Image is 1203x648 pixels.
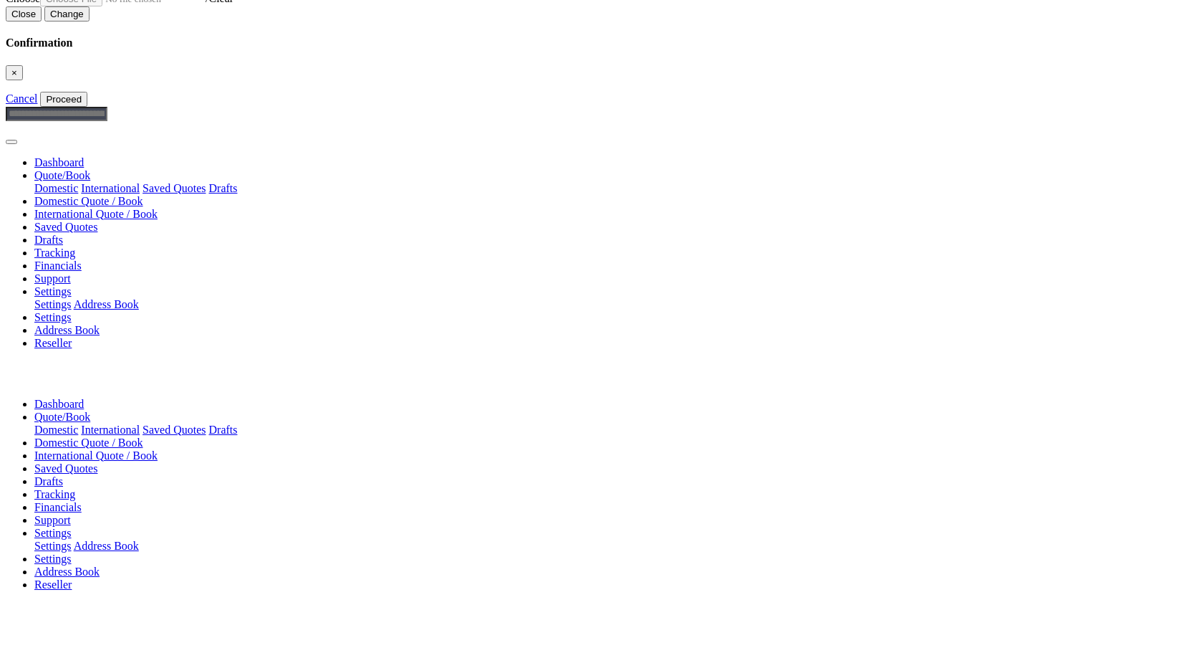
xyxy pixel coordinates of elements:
[209,182,238,194] a: Drafts
[34,566,100,578] a: Address Book
[34,449,158,462] a: International Quote / Book
[34,195,143,207] a: Domestic Quote / Book
[142,182,206,194] a: Saved Quotes
[34,234,63,246] a: Drafts
[74,298,139,310] a: Address Book
[34,540,1197,553] div: Quote/Book
[34,578,72,591] a: Reseller
[34,424,78,436] a: Domestic
[34,156,84,168] a: Dashboard
[34,462,97,475] a: Saved Quotes
[34,411,90,423] a: Quote/Book
[34,398,84,410] a: Dashboard
[34,285,72,297] a: Settings
[34,208,158,220] a: International Quote / Book
[6,6,42,22] button: Close
[34,527,72,539] a: Settings
[40,92,87,107] button: Proceed
[34,488,75,500] a: Tracking
[34,501,82,513] a: Financials
[34,182,1197,195] div: Quote/Book
[34,259,82,272] a: Financials
[6,37,1197,49] h4: Confirmation
[34,298,1197,311] div: Quote/Book
[74,540,139,552] a: Address Book
[34,437,143,449] a: Domestic Quote / Book
[6,65,23,80] button: Close
[209,424,238,436] a: Drafts
[34,324,100,336] a: Address Book
[34,424,1197,437] div: Quote/Book
[142,424,206,436] a: Saved Quotes
[44,6,90,22] button: Change
[34,272,71,285] a: Support
[34,247,75,259] a: Tracking
[6,140,17,144] button: Toggle navigation
[34,540,72,552] a: Settings
[34,221,97,233] a: Saved Quotes
[81,424,140,436] a: International
[34,311,72,323] a: Settings
[34,475,63,487] a: Drafts
[34,182,78,194] a: Domestic
[81,182,140,194] a: International
[34,514,71,526] a: Support
[34,553,72,565] a: Settings
[6,92,37,105] a: Cancel
[34,298,72,310] a: Settings
[34,337,72,349] a: Reseller
[34,169,90,181] a: Quote/Book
